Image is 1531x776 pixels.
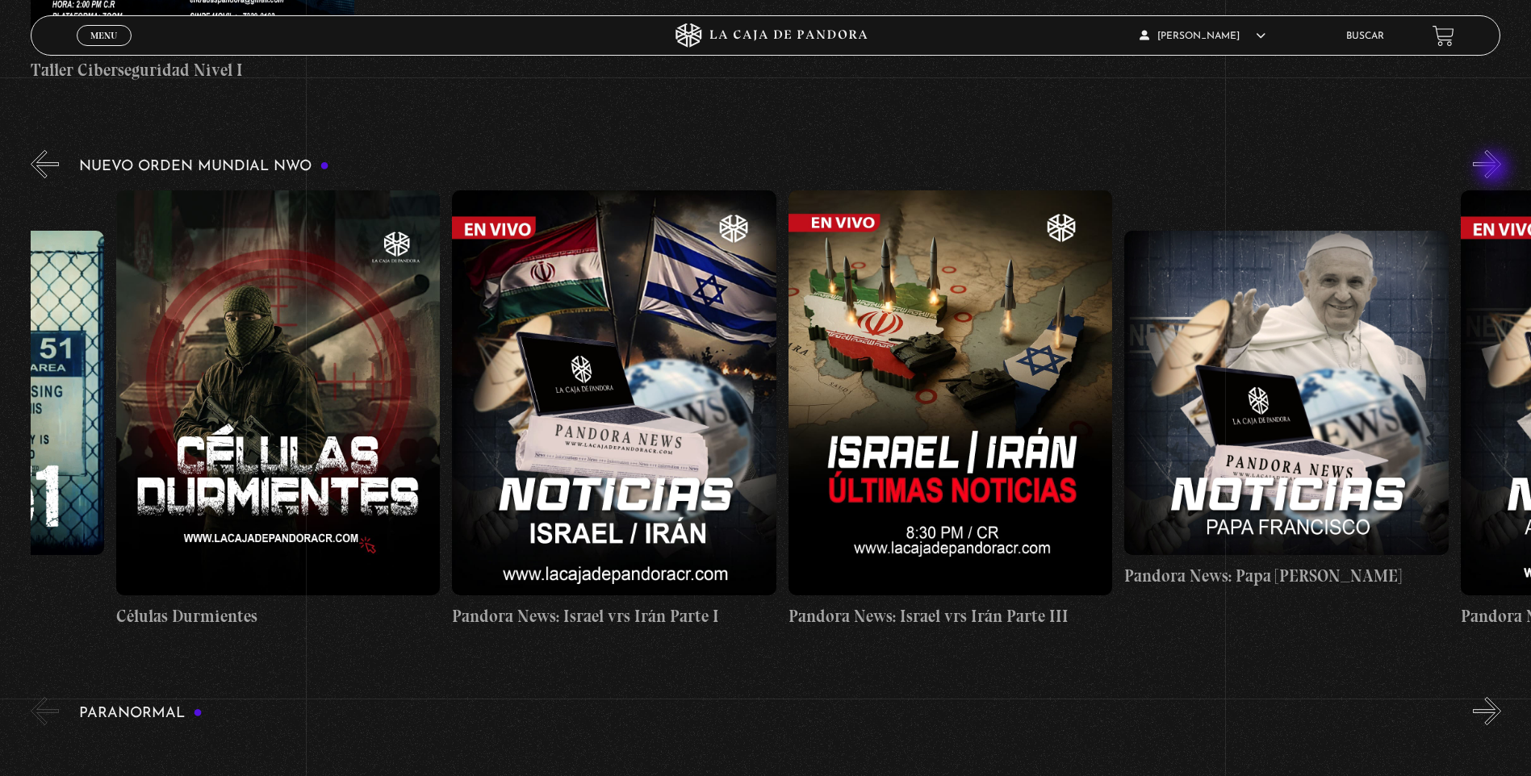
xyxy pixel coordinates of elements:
h3: Nuevo Orden Mundial NWO [79,159,329,174]
h4: Taller Ciberseguridad Nivel I [31,57,354,83]
a: Pandora News: Israel vrs Irán Parte III [789,190,1112,628]
a: View your shopping cart [1433,25,1454,47]
button: Previous [31,697,59,725]
h3: Paranormal [79,706,203,721]
button: Previous [31,150,59,178]
h4: Pandora News: Papa [PERSON_NAME] [1124,563,1448,589]
span: [PERSON_NAME] [1140,31,1265,41]
a: Pandora News: Israel vrs Irán Parte I [452,190,776,628]
a: Células Durmientes [116,190,440,628]
h4: Pandora News: Israel vrs Irán Parte III [789,603,1112,629]
span: Cerrar [86,44,123,56]
span: Menu [90,31,117,40]
a: Buscar [1346,31,1384,41]
h4: Pandora News: Israel vrs Irán Parte I [452,603,776,629]
a: Pandora News: Papa [PERSON_NAME] [1124,190,1448,628]
button: Next [1473,697,1501,725]
button: Next [1473,150,1501,178]
h4: Células Durmientes [116,603,440,629]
